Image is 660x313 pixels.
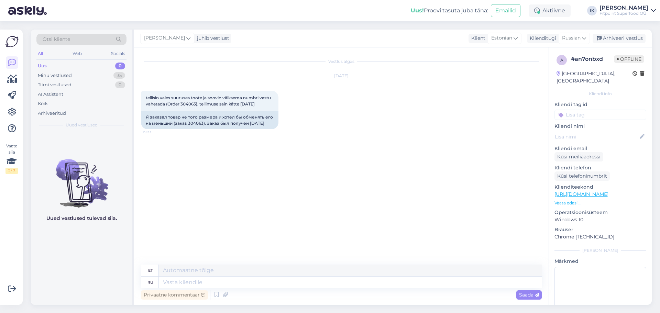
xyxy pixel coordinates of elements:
div: All [36,49,44,58]
span: a [560,57,563,63]
span: Offline [614,55,644,63]
div: Kliendi info [554,91,646,97]
div: juhib vestlust [194,35,229,42]
div: Socials [110,49,126,58]
div: Klienditugi [527,35,556,42]
div: [GEOGRAPHIC_DATA], [GEOGRAPHIC_DATA] [557,70,632,85]
div: 35 [113,72,125,79]
div: Küsi telefoninumbrit [554,171,610,181]
button: Emailid [491,4,520,17]
div: Proovi tasuta juba täna: [411,7,488,15]
div: Web [71,49,83,58]
div: Aktiivne [529,4,571,17]
p: Uued vestlused tulevad siia. [46,215,117,222]
span: Saada [519,292,539,298]
p: Operatsioonisüsteem [554,209,646,216]
div: ru [147,277,153,288]
div: [PERSON_NAME] [599,5,648,11]
div: Arhiveeri vestlus [593,34,646,43]
b: Uus! [411,7,424,14]
p: Kliendi tag'id [554,101,646,108]
span: Otsi kliente [43,36,70,43]
div: et [148,265,153,276]
a: [URL][DOMAIN_NAME] [554,191,608,197]
span: Russian [562,34,581,42]
p: Kliendi nimi [554,123,646,130]
input: Lisa nimi [555,133,638,141]
p: Vaata edasi ... [554,200,646,206]
div: [DATE] [141,73,542,79]
div: Vaata siia [5,143,18,174]
div: Minu vestlused [38,72,72,79]
span: [PERSON_NAME] [144,34,185,42]
span: tellisin vales suuruses toote ja soovin väiksema numbri vastu vahetada (Order 304063). tellimuse ... [146,95,272,107]
div: Privaatne kommentaar [141,290,208,300]
input: Lisa tag [554,110,646,120]
div: 0 [115,81,125,88]
span: Estonian [491,34,512,42]
div: Vestlus algas [141,58,542,65]
p: Kliendi email [554,145,646,152]
img: Askly Logo [5,35,19,48]
div: # an7onbxd [571,55,614,63]
p: Brauser [554,226,646,233]
p: Kliendi telefon [554,164,646,171]
div: AI Assistent [38,91,63,98]
div: Kõik [38,100,48,107]
p: Klienditeekond [554,183,646,191]
div: [PERSON_NAME] [554,247,646,254]
div: Uus [38,63,47,69]
p: Windows 10 [554,216,646,223]
div: Tiimi vestlused [38,81,71,88]
div: Küsi meiliaadressi [554,152,603,161]
div: Arhiveeritud [38,110,66,117]
div: Fitpoint Superfood OÜ [599,11,648,16]
div: IK [587,6,597,15]
span: Uued vestlused [66,122,98,128]
p: Chrome [TECHNICAL_ID] [554,233,646,241]
img: No chats [31,147,132,209]
div: 0 [115,63,125,69]
span: 19:23 [143,130,169,135]
div: Klient [469,35,485,42]
a: [PERSON_NAME]Fitpoint Superfood OÜ [599,5,656,16]
div: Я заказал товар не того размера и хотел бы обменять его на меньший (заказ 304063). Заказ был полу... [141,111,278,129]
div: 2 / 3 [5,168,18,174]
p: Märkmed [554,258,646,265]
